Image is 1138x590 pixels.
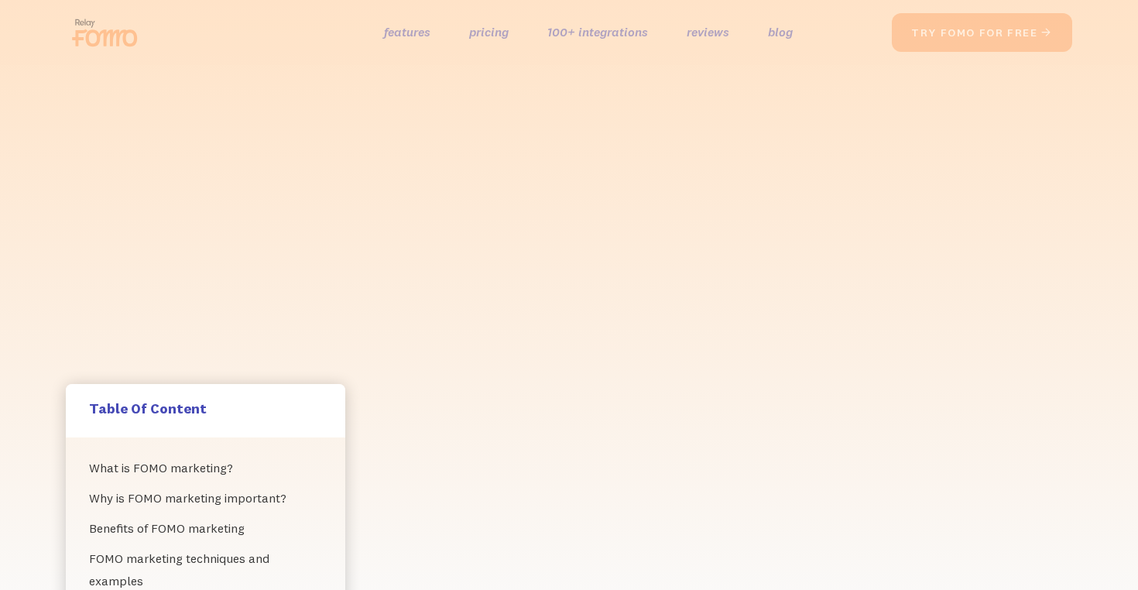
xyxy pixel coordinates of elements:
a: try fomo for free [892,13,1072,52]
a: reviews [687,21,729,43]
a: ‍Benefits of FOMO marketing [89,513,322,544]
a: What is FOMO marketing? [89,453,322,483]
span:  [1040,26,1053,39]
h5: Table Of Content [89,400,322,417]
a: blog [768,21,793,43]
a: pricing [469,21,509,43]
a: features [384,21,430,43]
a: 100+ integrations [547,21,648,43]
a: Why is FOMO marketing important? [89,483,322,513]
